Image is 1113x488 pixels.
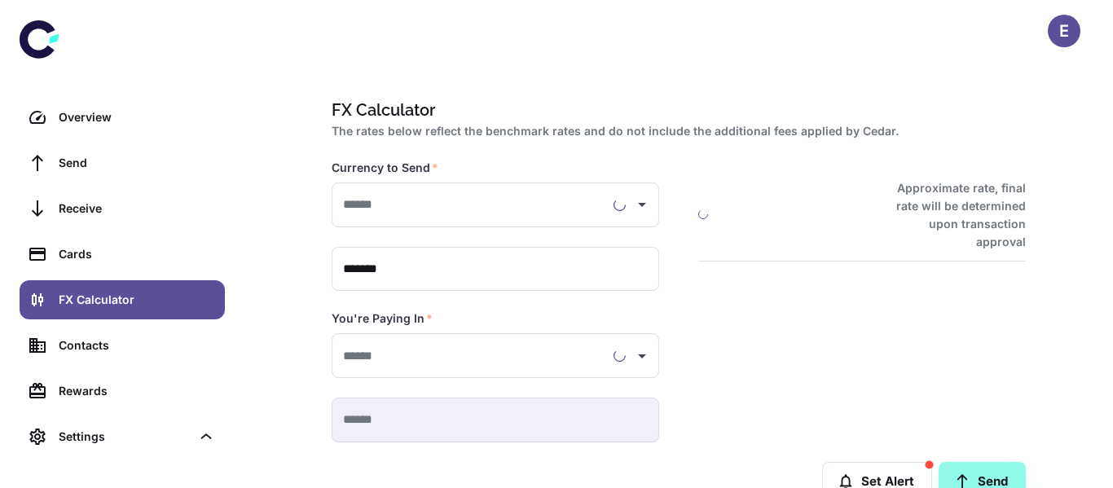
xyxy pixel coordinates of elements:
div: FX Calculator [59,291,215,309]
a: Receive [20,189,225,228]
a: Contacts [20,326,225,365]
div: Contacts [59,336,215,354]
a: Cards [20,235,225,274]
button: Open [631,345,653,367]
a: FX Calculator [20,280,225,319]
div: Settings [59,428,191,446]
div: Receive [59,200,215,218]
button: Open [631,193,653,216]
label: Currency to Send [332,160,438,176]
div: Send [59,154,215,172]
div: Rewards [59,382,215,400]
div: Overview [59,108,215,126]
label: You're Paying In [332,310,433,327]
div: Cards [59,245,215,263]
h1: FX Calculator [332,98,1019,122]
button: E [1048,15,1080,47]
a: Rewards [20,371,225,411]
div: Settings [20,417,225,456]
a: Overview [20,98,225,137]
h6: Approximate rate, final rate will be determined upon transaction approval [878,179,1026,251]
a: Send [20,143,225,182]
